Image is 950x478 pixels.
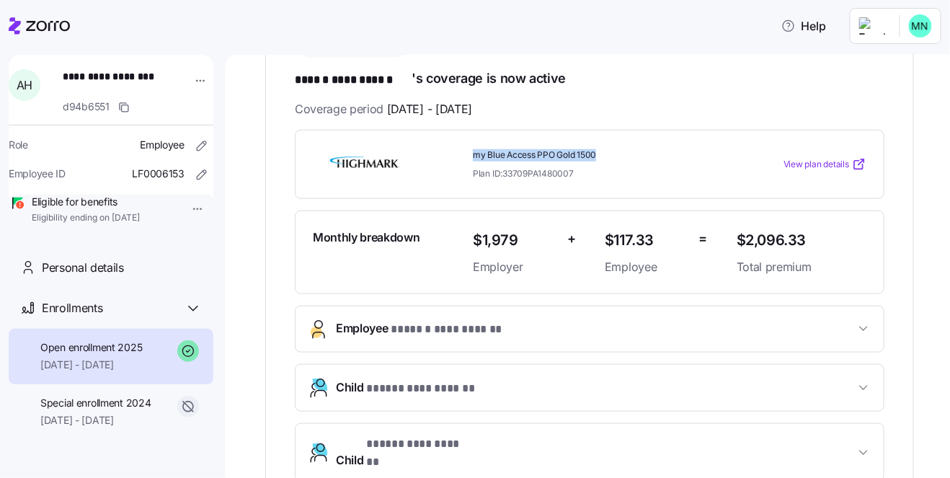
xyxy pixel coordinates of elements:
span: d94b6551 [63,99,110,114]
span: Coverage period [295,100,472,118]
span: $117.33 [605,229,688,252]
img: b0ee0d05d7ad5b312d7e0d752ccfd4ca [909,14,932,37]
h1: 's coverage is now active [295,69,884,89]
button: Help [770,12,838,40]
span: Employee [336,319,513,339]
span: Employee [605,258,688,276]
span: $2,096.33 [737,229,866,252]
span: Plan ID: 33709PA1480007 [473,167,574,180]
span: Eligibility ending on [DATE] [32,212,140,224]
span: Total premium [737,258,866,276]
span: Employee ID [9,167,66,181]
span: my Blue Access PPO Gold 1500 [473,149,725,161]
span: Role [9,138,28,152]
span: Eligible for benefits [32,195,140,209]
img: Highmark BlueCross BlueShield [313,148,417,181]
span: Child [336,435,474,470]
span: A H [17,79,32,91]
span: Special enrollment 2024 [40,396,151,410]
span: LF0006153 [133,167,185,181]
span: Open enrollment 2025 [40,340,142,355]
span: [DATE] - [DATE] [40,358,142,372]
span: Monthly breakdown [313,229,420,247]
span: Child [336,379,475,398]
span: Employer [473,258,556,276]
span: Employee [140,138,185,152]
span: Enrollments [42,299,102,317]
img: Employer logo [859,17,888,35]
span: Help [781,17,827,35]
span: $1,979 [473,229,556,252]
a: View plan details [783,157,866,172]
span: + [567,229,576,249]
span: Personal details [42,259,124,277]
span: View plan details [783,158,849,172]
span: [DATE] - [DATE] [40,413,151,428]
span: = [699,229,708,249]
span: [DATE] - [DATE] [387,100,472,118]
